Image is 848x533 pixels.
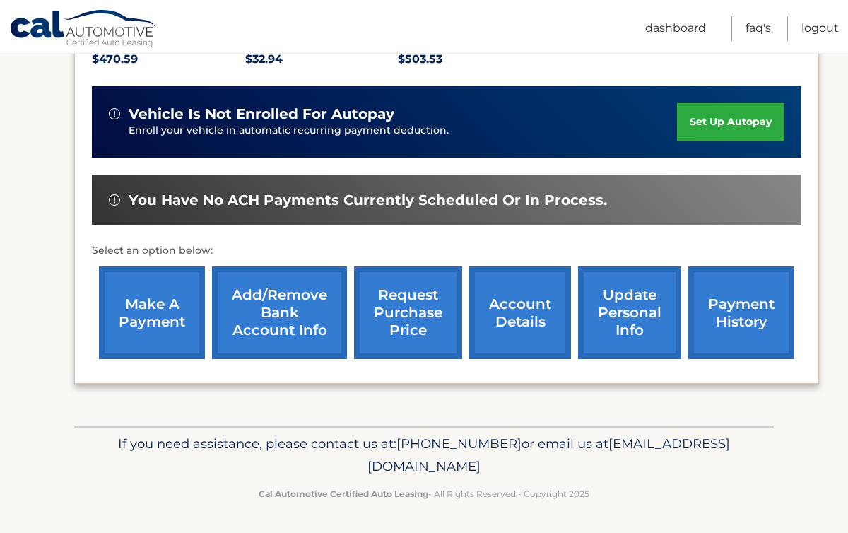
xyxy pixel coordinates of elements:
p: Enroll your vehicle in automatic recurring payment deduction. [129,123,677,139]
a: update personal info [578,266,681,359]
a: Add/Remove bank account info [212,266,347,359]
a: Cal Automotive [9,9,158,50]
img: alert-white.svg [109,108,120,119]
p: $470.59 [92,49,245,69]
img: alert-white.svg [109,194,120,206]
p: If you need assistance, please contact us at: or email us at [83,433,765,478]
span: You have no ACH payments currently scheduled or in process. [129,192,607,209]
p: $503.53 [398,49,551,69]
span: [PHONE_NUMBER] [396,435,522,452]
span: [EMAIL_ADDRESS][DOMAIN_NAME] [367,435,730,474]
strong: Cal Automotive Certified Auto Leasing [259,488,428,499]
a: payment history [688,266,794,359]
p: - All Rights Reserved - Copyright 2025 [83,486,765,501]
a: FAQ's [746,16,771,41]
p: Select an option below: [92,242,801,259]
a: make a payment [99,266,205,359]
span: vehicle is not enrolled for autopay [129,105,394,123]
a: set up autopay [677,103,784,141]
p: $32.94 [245,49,399,69]
a: request purchase price [354,266,462,359]
a: account details [469,266,571,359]
a: Dashboard [645,16,706,41]
a: Logout [801,16,839,41]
